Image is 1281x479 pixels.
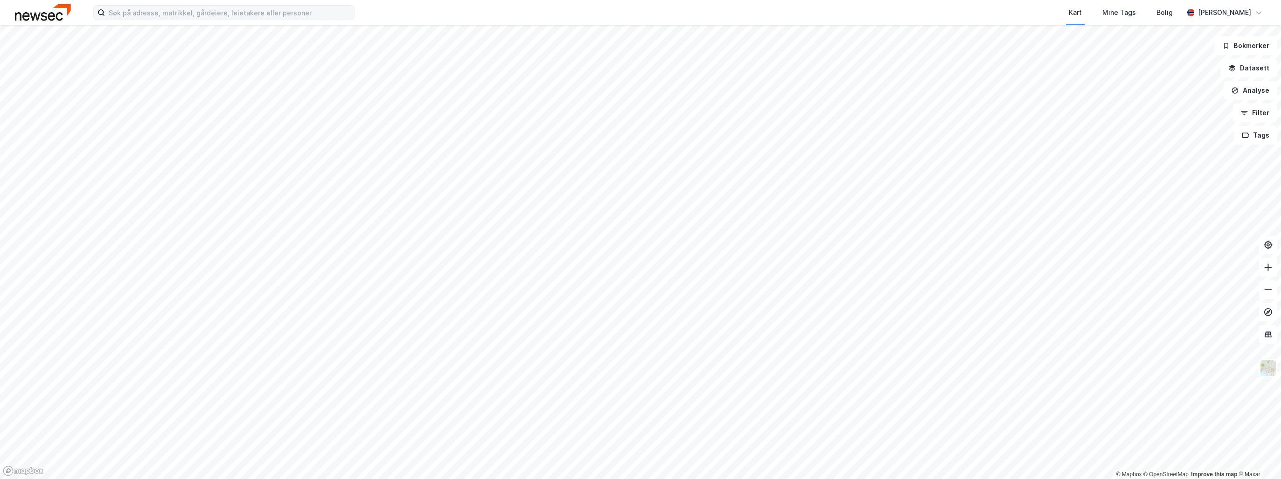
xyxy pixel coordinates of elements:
[1234,126,1277,145] button: Tags
[1232,104,1277,122] button: Filter
[105,6,354,20] input: Søk på adresse, matrikkel, gårdeiere, leietakere eller personer
[15,4,71,21] img: newsec-logo.f6e21ccffca1b3a03d2d.png
[1223,81,1277,100] button: Analyse
[1198,7,1251,18] div: [PERSON_NAME]
[1156,7,1173,18] div: Bolig
[3,465,44,476] a: Mapbox homepage
[1069,7,1082,18] div: Kart
[1214,36,1277,55] button: Bokmerker
[1259,359,1277,377] img: Z
[1143,471,1189,478] a: OpenStreetMap
[1234,434,1281,479] div: Kontrollprogram for chat
[1220,59,1277,77] button: Datasett
[1191,471,1237,478] a: Improve this map
[1102,7,1136,18] div: Mine Tags
[1116,471,1142,478] a: Mapbox
[1234,434,1281,479] iframe: Chat Widget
